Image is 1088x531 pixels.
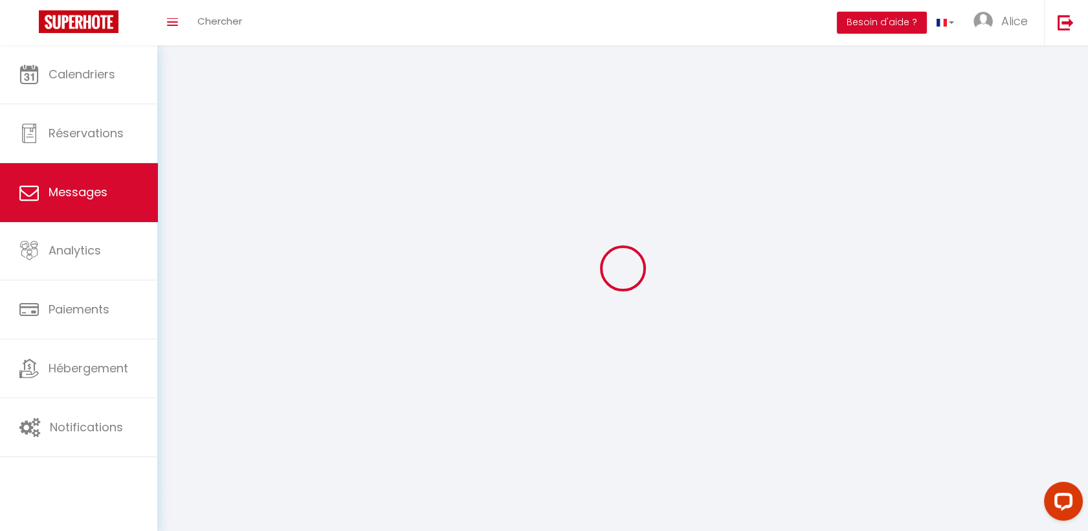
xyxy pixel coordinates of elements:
span: Réservations [49,125,124,141]
span: Paiements [49,301,109,317]
span: Notifications [50,419,123,435]
span: Hébergement [49,360,128,376]
iframe: LiveChat chat widget [1034,477,1088,531]
span: Analytics [49,242,101,258]
img: logout [1058,14,1074,30]
span: Chercher [197,14,242,28]
img: ... [973,12,993,31]
span: Messages [49,184,107,200]
button: Besoin d'aide ? [837,12,927,34]
span: Calendriers [49,66,115,82]
span: Alice [1001,13,1028,29]
img: Super Booking [39,10,118,33]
